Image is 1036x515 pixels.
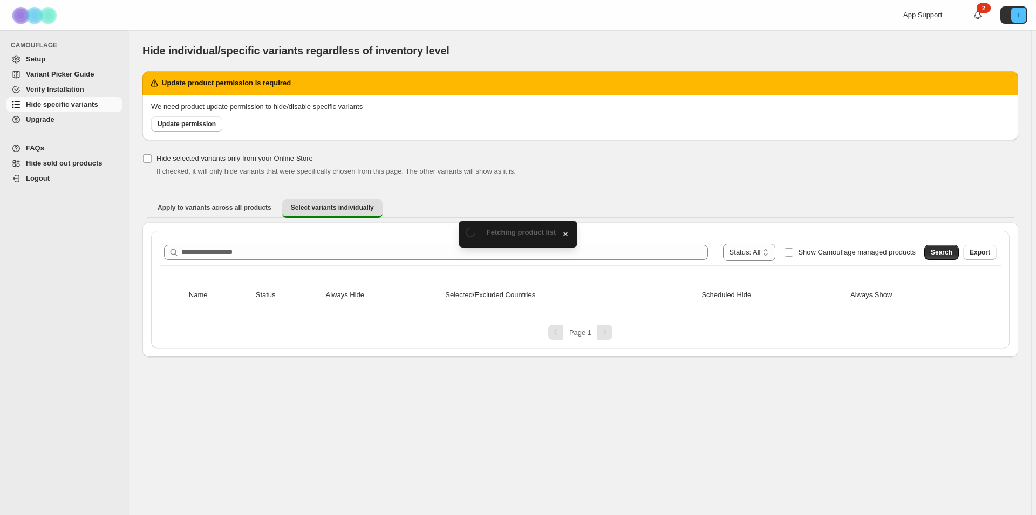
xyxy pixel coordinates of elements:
[322,283,442,307] th: Always Hide
[963,245,997,260] button: Export
[26,55,45,63] span: Setup
[977,3,991,13] div: 2
[970,248,990,257] span: Export
[253,283,323,307] th: Status
[847,283,975,307] th: Always Show
[158,203,271,212] span: Apply to variants across all products
[160,325,1001,340] nav: Pagination
[6,52,122,67] a: Setup
[26,85,84,93] span: Verify Installation
[26,144,44,152] span: FAQs
[931,248,952,257] span: Search
[9,1,63,30] img: Camouflage
[972,10,983,20] a: 2
[487,228,556,236] span: Fetching product list
[26,159,103,167] span: Hide sold out products
[6,156,122,171] a: Hide sold out products
[156,167,516,175] span: If checked, it will only hide variants that were specifically chosen from this page. The other va...
[142,45,449,57] span: Hide individual/specific variants regardless of inventory level
[186,283,253,307] th: Name
[11,41,124,50] span: CAMOUFLAGE
[26,174,50,182] span: Logout
[798,248,916,256] span: Show Camouflage managed products
[26,115,54,123] span: Upgrade
[151,116,222,132] a: Update permission
[903,11,942,19] span: App Support
[924,245,959,260] button: Search
[26,100,98,108] span: Hide specific variants
[149,199,280,216] button: Apply to variants across all products
[1018,12,1019,18] text: I
[6,141,122,156] a: FAQs
[142,222,1018,357] div: Select variants individually
[26,70,94,78] span: Variant Picker Guide
[1011,8,1026,23] span: Avatar with initials I
[6,97,122,112] a: Hide specific variants
[282,199,383,218] button: Select variants individually
[291,203,374,212] span: Select variants individually
[6,67,122,82] a: Variant Picker Guide
[156,154,313,162] span: Hide selected variants only from your Online Store
[162,78,291,88] h2: Update product permission is required
[6,112,122,127] a: Upgrade
[569,328,591,337] span: Page 1
[1000,6,1027,24] button: Avatar with initials I
[6,171,122,186] a: Logout
[698,283,847,307] th: Scheduled Hide
[151,102,363,111] span: We need product update permission to hide/disable specific variants
[6,82,122,97] a: Verify Installation
[442,283,698,307] th: Selected/Excluded Countries
[158,120,216,128] span: Update permission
